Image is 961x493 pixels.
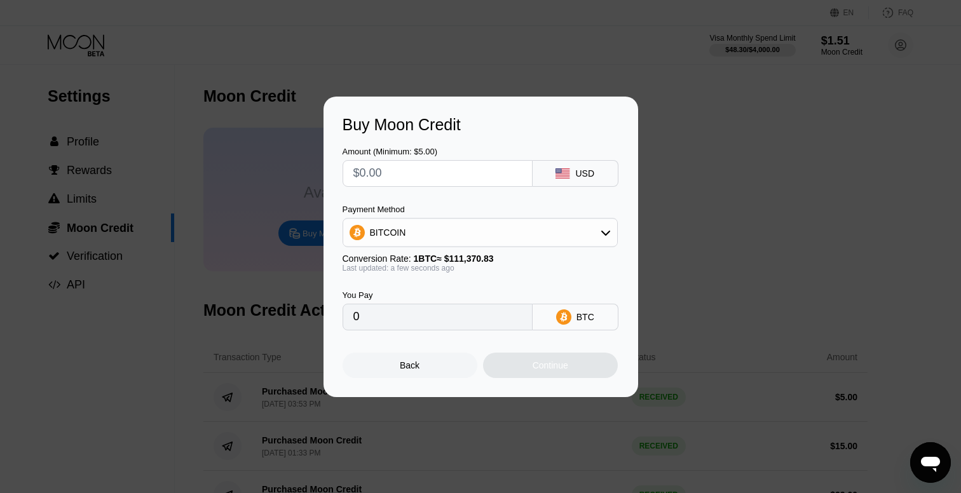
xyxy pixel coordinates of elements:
[343,253,618,264] div: Conversion Rate:
[575,168,594,179] div: USD
[400,360,419,370] div: Back
[343,290,533,300] div: You Pay
[343,220,617,245] div: BITCOIN
[370,227,406,238] div: BITCOIN
[343,147,533,156] div: Amount (Minimum: $5.00)
[353,161,522,186] input: $0.00
[910,442,951,483] iframe: Button to launch messaging window
[343,353,477,378] div: Back
[576,312,594,322] div: BTC
[343,205,618,214] div: Payment Method
[343,116,619,134] div: Buy Moon Credit
[414,253,494,264] span: 1 BTC ≈ $111,370.83
[343,264,618,273] div: Last updated: a few seconds ago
